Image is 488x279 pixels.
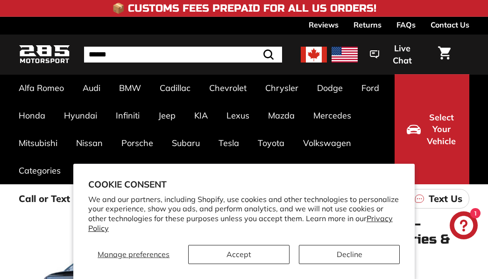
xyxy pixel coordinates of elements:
[395,74,469,184] button: Select Your Vehicle
[431,17,469,33] a: Contact Us
[358,37,432,72] button: Live Chat
[304,102,361,129] a: Mercedes
[396,17,416,33] a: FAQs
[55,102,106,129] a: Hyundai
[67,129,112,157] a: Nissan
[309,17,339,33] a: Reviews
[163,129,209,157] a: Subaru
[384,42,420,66] span: Live Chat
[256,74,308,102] a: Chrysler
[299,245,400,264] button: Decline
[73,74,110,102] a: Audi
[352,74,389,102] a: Ford
[9,157,70,184] a: Categories
[294,129,361,157] a: Volkswagen
[150,74,200,102] a: Cadillac
[112,3,376,14] h4: 📦 Customs Fees Prepaid for All US Orders!
[98,250,170,259] span: Manage preferences
[84,47,282,63] input: Search
[19,192,99,206] p: Call or Text Us at:
[9,74,73,102] a: Alfa Romeo
[88,179,400,190] h2: Cookie consent
[408,189,469,209] a: Text Us
[188,245,289,264] button: Accept
[354,17,382,33] a: Returns
[447,211,481,242] inbox-online-store-chat: Shopify online store chat
[425,112,457,147] span: Select Your Vehicle
[112,129,163,157] a: Porsche
[429,192,462,206] p: Text Us
[432,39,456,70] a: Cart
[259,102,304,129] a: Mazda
[217,102,259,129] a: Lexus
[185,102,217,129] a: KIA
[106,102,149,129] a: Infiniti
[9,102,55,129] a: Honda
[209,129,248,157] a: Tesla
[308,74,352,102] a: Dodge
[248,129,294,157] a: Toyota
[88,245,179,264] button: Manage preferences
[88,195,400,233] p: We and our partners, including Shopify, use cookies and other technologies to personalize your ex...
[88,214,393,233] a: Privacy Policy
[110,74,150,102] a: BMW
[19,43,70,65] img: Logo_285_Motorsport_areodynamics_components
[200,74,256,102] a: Chevrolet
[149,102,185,129] a: Jeep
[9,129,67,157] a: Mitsubishi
